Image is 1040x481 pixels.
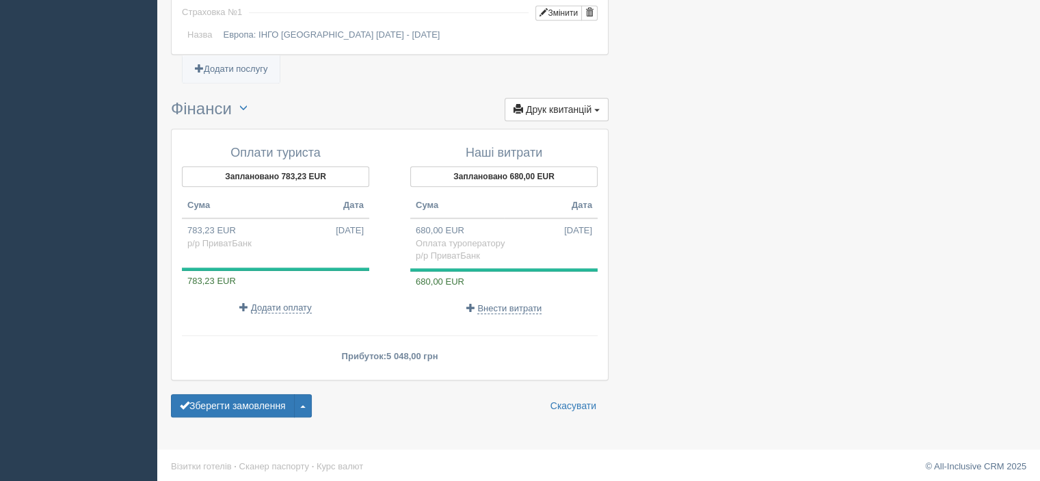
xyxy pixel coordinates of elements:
button: Зберегти замовлення [171,394,295,417]
span: [DATE] [336,224,364,237]
a: Сканер паспорту [239,461,309,471]
span: Додати оплату [251,302,312,313]
td: Европа: ІНГО [GEOGRAPHIC_DATA] [DATE] - [DATE] [217,27,598,44]
span: · [312,461,315,471]
span: · [234,461,237,471]
a: Додати послугу [183,55,280,83]
span: [DATE] [564,224,592,237]
h4: Оплати туриста [182,146,369,160]
span: р/р ПриватБанк [416,250,480,261]
span: р/р ПриватБанк [187,238,252,248]
button: Заплановано 680,00 EUR [410,166,598,187]
p: Прибуток: [182,350,598,363]
span: 5 048,00 грн [386,351,438,361]
span: Друк квитанцій [526,104,591,115]
td: 680,00 EUR [410,218,598,268]
h3: Фінанси [171,98,609,122]
a: Візитки готелів [171,461,232,471]
span: Оплата туроператору [416,238,505,248]
span: Внести витрати [477,303,542,314]
a: © All-Inclusive CRM 2025 [925,461,1026,471]
th: Сума [410,194,504,218]
span: 783,23 EUR [182,276,236,286]
th: Дата [504,194,598,218]
a: Внести витрати [466,303,542,313]
td: 783,23 EUR [182,218,369,255]
span: 680,00 EUR [410,276,464,287]
button: Друк квитанцій [505,98,609,121]
a: Курс валют [317,461,363,471]
th: Дата [276,194,369,218]
a: Додати оплату [239,302,311,313]
a: Скасувати [542,394,605,417]
td: Назва [182,27,217,44]
span: 1 [237,7,242,17]
button: Заплановано 783,23 EUR [182,166,369,187]
th: Сума [182,194,276,218]
button: Змінити [535,5,582,21]
h4: Наші витрати [410,146,598,160]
